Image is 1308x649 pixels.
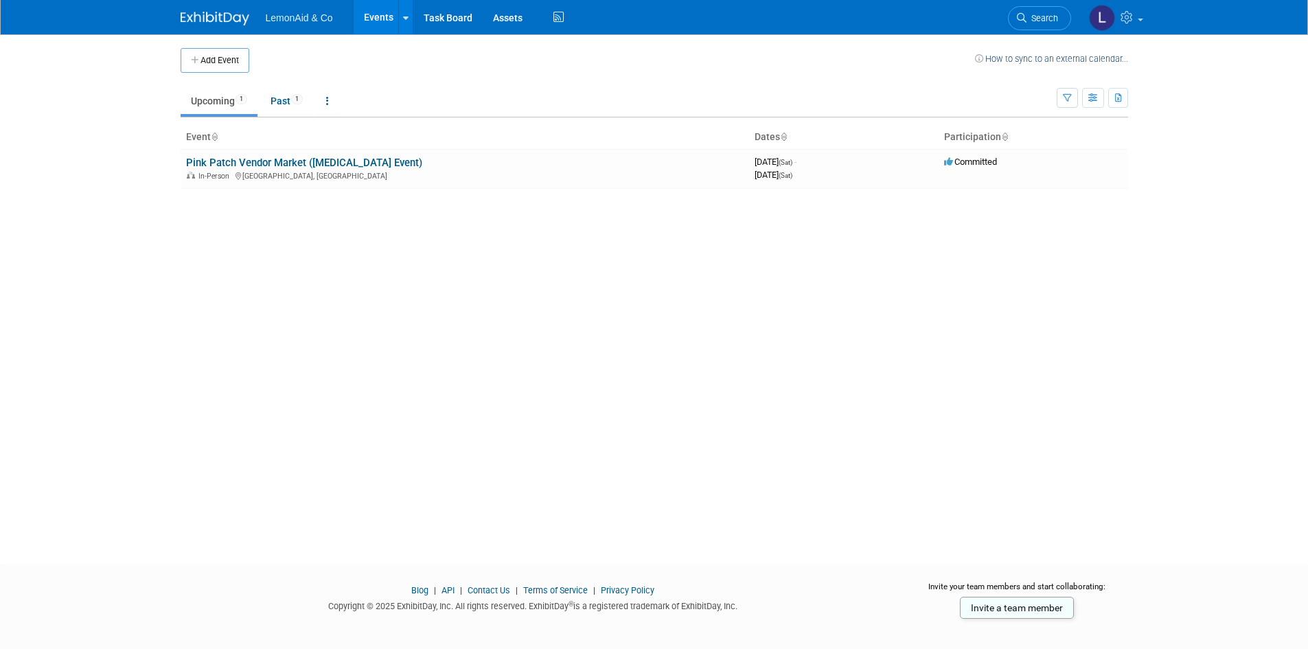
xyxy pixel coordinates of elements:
a: Sort by Event Name [211,131,218,142]
a: Sort by Start Date [780,131,787,142]
span: | [512,585,521,595]
span: 1 [236,94,247,104]
sup: ® [569,600,573,608]
a: Past1 [260,88,313,114]
span: 1 [291,94,303,104]
a: Terms of Service [523,585,588,595]
a: Blog [411,585,428,595]
div: Invite your team members and start collaborating: [906,581,1128,602]
a: Contact Us [468,585,510,595]
div: [GEOGRAPHIC_DATA], [GEOGRAPHIC_DATA] [186,170,744,181]
a: Invite a team member [960,597,1074,619]
span: (Sat) [779,172,792,179]
span: | [590,585,599,595]
img: Lawrence Hampp [1089,5,1115,31]
th: Participation [939,126,1128,149]
span: [DATE] [755,170,792,180]
span: [DATE] [755,157,796,167]
a: Pink Patch Vendor Market ([MEDICAL_DATA] Event) [186,157,422,169]
span: Committed [944,157,997,167]
a: Sort by Participation Type [1001,131,1008,142]
th: Dates [749,126,939,149]
a: API [441,585,455,595]
span: | [431,585,439,595]
span: - [794,157,796,167]
a: Upcoming1 [181,88,257,114]
a: Privacy Policy [601,585,654,595]
button: Add Event [181,48,249,73]
img: In-Person Event [187,172,195,179]
span: (Sat) [779,159,792,166]
div: Copyright © 2025 ExhibitDay, Inc. All rights reserved. ExhibitDay is a registered trademark of Ex... [181,597,886,613]
span: Search [1026,13,1058,23]
img: ExhibitDay [181,12,249,25]
span: In-Person [198,172,233,181]
span: | [457,585,466,595]
a: Search [1008,6,1071,30]
th: Event [181,126,749,149]
span: LemonAid & Co [266,12,333,23]
a: How to sync to an external calendar... [975,54,1128,64]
